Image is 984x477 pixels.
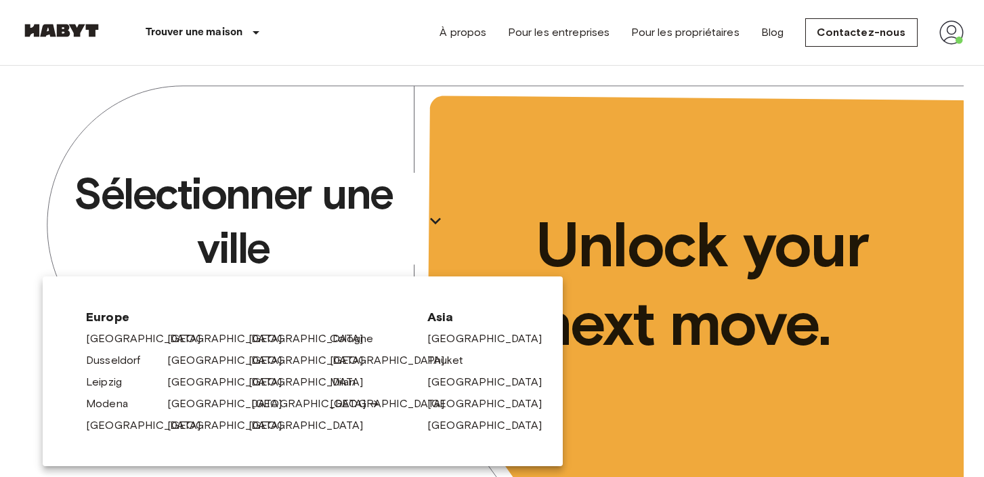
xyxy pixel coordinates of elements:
a: Phuket [427,352,477,369]
a: [GEOGRAPHIC_DATA] [251,396,380,412]
a: [GEOGRAPHIC_DATA] [330,352,458,369]
a: [GEOGRAPHIC_DATA] [249,417,377,434]
span: Asia [427,309,519,325]
a: [GEOGRAPHIC_DATA] [427,374,556,390]
a: [GEOGRAPHIC_DATA] [427,417,556,434]
span: Europe [86,309,406,325]
a: [GEOGRAPHIC_DATA] [330,396,458,412]
a: Cologne [330,331,387,347]
a: [GEOGRAPHIC_DATA] [249,352,377,369]
a: [GEOGRAPHIC_DATA] [167,417,296,434]
a: [GEOGRAPHIC_DATA] [167,331,296,347]
a: Milan [330,374,369,390]
a: [GEOGRAPHIC_DATA] [427,331,556,347]
a: [GEOGRAPHIC_DATA] [167,396,296,412]
a: Modena [86,396,142,412]
a: [GEOGRAPHIC_DATA] [427,396,556,412]
a: [GEOGRAPHIC_DATA] [249,374,377,390]
a: [GEOGRAPHIC_DATA] [167,352,296,369]
a: [GEOGRAPHIC_DATA] [86,417,215,434]
a: [GEOGRAPHIC_DATA] [167,374,296,390]
a: [GEOGRAPHIC_DATA] [249,331,377,347]
a: Leipzig [86,374,135,390]
a: [GEOGRAPHIC_DATA] [86,331,215,347]
a: Dusseldorf [86,352,154,369]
